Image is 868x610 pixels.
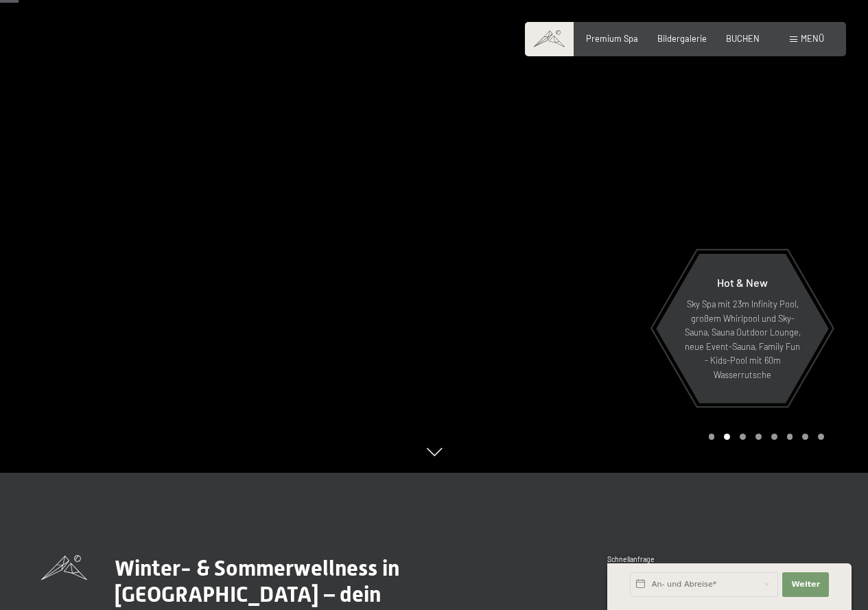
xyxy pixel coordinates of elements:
span: Menü [801,33,824,44]
div: Carousel Pagination [704,434,824,440]
span: Weiter [791,579,820,590]
div: Carousel Page 5 [771,434,777,440]
p: Sky Spa mit 23m Infinity Pool, großem Whirlpool und Sky-Sauna, Sauna Outdoor Lounge, neue Event-S... [683,297,802,382]
div: Carousel Page 2 (Current Slide) [724,434,730,440]
div: Carousel Page 1 [709,434,715,440]
a: Premium Spa [586,33,638,44]
div: Carousel Page 4 [755,434,762,440]
span: Hot & New [717,276,768,289]
div: Carousel Page 8 [818,434,824,440]
span: Schnellanfrage [607,555,655,563]
div: Carousel Page 7 [802,434,808,440]
a: BUCHEN [726,33,760,44]
button: Weiter [782,572,829,597]
a: Hot & New Sky Spa mit 23m Infinity Pool, großem Whirlpool und Sky-Sauna, Sauna Outdoor Lounge, ne... [655,253,830,404]
div: Carousel Page 6 [787,434,793,440]
div: Carousel Page 3 [740,434,746,440]
a: Bildergalerie [657,33,707,44]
